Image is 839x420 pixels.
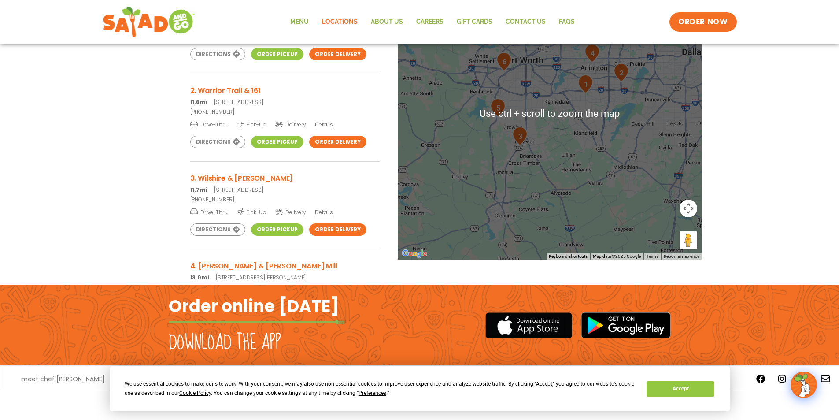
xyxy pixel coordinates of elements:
span: Pick-Up [237,208,266,216]
span: ORDER NOW [678,17,728,27]
a: Open this area in Google Maps (opens a new window) [400,248,429,260]
div: 1 [578,74,593,93]
button: Accept [647,381,714,397]
a: 2. Warrior Trail & 161 11.6mi[STREET_ADDRESS] [190,85,380,106]
strong: 11.7mi [190,186,207,193]
a: Drive-Thru Pick-Up Delivery Details [190,205,380,216]
div: 2 [614,63,629,82]
a: Directions [190,136,245,148]
div: We use essential cookies to make our site work. With your consent, we may also use non-essential ... [125,379,636,398]
img: google_play [581,312,671,338]
div: 3 [512,126,528,145]
p: [STREET_ADDRESS] [190,98,380,106]
a: Directions [190,223,245,236]
a: Report a map error [664,254,699,259]
span: Details [315,121,333,128]
a: Order Delivery [309,136,366,148]
span: Drive-Thru [190,208,228,216]
h3: 4. [PERSON_NAME] & [PERSON_NAME] Mill [190,260,380,271]
img: appstore [485,311,572,340]
a: [PHONE_NUMBER] [190,108,380,116]
span: Drive-Thru [190,120,228,129]
a: FAQs [552,12,581,32]
p: [STREET_ADDRESS][PERSON_NAME] [190,274,380,282]
p: [STREET_ADDRESS] [190,186,380,194]
span: Pick-Up [237,120,266,129]
a: Order Delivery [309,223,366,236]
a: Order Pickup [251,48,303,60]
nav: Menu [284,12,581,32]
span: Delivery [275,208,306,216]
strong: 13.0mi [190,274,209,281]
img: wpChatIcon [791,372,816,397]
strong: 11.6mi [190,98,207,106]
a: Order Pickup [251,223,303,236]
a: Terms (opens in new tab) [646,254,658,259]
div: 4 [584,44,600,63]
h2: Download the app [169,331,281,355]
a: 4. [PERSON_NAME] & [PERSON_NAME] Mill 13.0mi[STREET_ADDRESS][PERSON_NAME] [190,260,380,282]
a: Order Pickup [251,136,303,148]
a: Careers [410,12,450,32]
img: Google [400,248,429,260]
img: fork [169,320,345,324]
span: Cookie Policy [179,390,211,396]
button: Drag Pegman onto the map to open Street View [680,231,697,249]
h2: Order online [DATE] [169,295,339,317]
a: Order Delivery [309,48,366,60]
a: [PHONE_NUMBER] [190,196,380,204]
a: meet chef [PERSON_NAME] [21,376,105,382]
div: Cookie Consent Prompt [110,366,730,411]
button: Keyboard shortcuts [549,253,588,260]
span: Map data ©2025 Google [593,254,641,259]
a: About Us [364,12,410,32]
span: Details [315,208,333,216]
a: GIFT CARDS [450,12,499,32]
div: 6 [496,52,512,71]
a: Drive-Thru Pick-Up Delivery Details [190,118,380,129]
img: new-SAG-logo-768×292 [103,4,196,40]
h3: 3. Wilshire & [PERSON_NAME] [190,173,380,184]
a: Directions [190,48,245,60]
a: Contact Us [499,12,552,32]
div: 5 [490,98,506,117]
span: Delivery [275,121,306,129]
a: Locations [315,12,364,32]
a: Menu [284,12,315,32]
button: Map camera controls [680,200,697,217]
a: 3. Wilshire & [PERSON_NAME] 11.7mi[STREET_ADDRESS] [190,173,380,194]
a: ORDER NOW [669,12,736,32]
span: Preferences [359,390,386,396]
h3: 2. Warrior Trail & 161 [190,85,380,96]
